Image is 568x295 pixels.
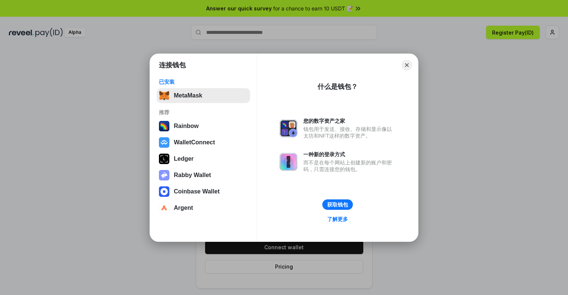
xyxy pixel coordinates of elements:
button: Close [402,60,412,70]
button: Rabby Wallet [157,168,250,183]
div: 钱包用于发送、接收、存储和显示像以太坊和NFT这样的数字资产。 [303,126,396,139]
img: svg+xml,%3Csvg%20xmlns%3D%22http%3A%2F%2Fwww.w3.org%2F2000%2Fsvg%22%20width%3D%2228%22%20height%3... [159,154,169,164]
img: svg+xml,%3Csvg%20fill%3D%22none%22%20height%3D%2233%22%20viewBox%3D%220%200%2035%2033%22%20width%... [159,90,169,101]
button: WalletConnect [157,135,250,150]
img: svg+xml,%3Csvg%20xmlns%3D%22http%3A%2F%2Fwww.w3.org%2F2000%2Fsvg%22%20fill%3D%22none%22%20viewBox... [159,170,169,180]
button: Rainbow [157,119,250,134]
img: svg+xml,%3Csvg%20width%3D%2228%22%20height%3D%2228%22%20viewBox%3D%220%200%2028%2028%22%20fill%3D... [159,137,169,148]
h1: 连接钱包 [159,61,186,70]
div: 您的数字资产之家 [303,118,396,124]
button: MetaMask [157,88,250,103]
button: Argent [157,201,250,215]
div: 一种新的登录方式 [303,151,396,158]
div: 了解更多 [327,216,348,222]
a: 了解更多 [323,214,352,224]
div: 而不是在每个网站上创建新的账户和密码，只需连接您的钱包。 [303,159,396,173]
div: Argent [174,205,193,211]
div: 已安装 [159,78,248,85]
div: WalletConnect [174,139,215,146]
div: Rabby Wallet [174,172,211,179]
div: Rainbow [174,123,199,129]
button: 获取钱包 [322,199,353,210]
img: svg+xml,%3Csvg%20xmlns%3D%22http%3A%2F%2Fwww.w3.org%2F2000%2Fsvg%22%20fill%3D%22none%22%20viewBox... [280,153,297,171]
button: Coinbase Wallet [157,184,250,199]
img: svg+xml,%3Csvg%20width%3D%22120%22%20height%3D%22120%22%20viewBox%3D%220%200%20120%20120%22%20fil... [159,121,169,131]
div: 什么是钱包？ [317,82,358,91]
div: Coinbase Wallet [174,188,220,195]
div: 推荐 [159,109,248,116]
div: Ledger [174,155,194,162]
img: svg+xml,%3Csvg%20width%3D%2228%22%20height%3D%2228%22%20viewBox%3D%220%200%2028%2028%22%20fill%3D... [159,186,169,197]
button: Ledger [157,151,250,166]
div: MetaMask [174,92,202,99]
img: svg+xml,%3Csvg%20width%3D%2228%22%20height%3D%2228%22%20viewBox%3D%220%200%2028%2028%22%20fill%3D... [159,203,169,213]
img: svg+xml,%3Csvg%20xmlns%3D%22http%3A%2F%2Fwww.w3.org%2F2000%2Fsvg%22%20fill%3D%22none%22%20viewBox... [280,119,297,137]
div: 获取钱包 [327,201,348,208]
